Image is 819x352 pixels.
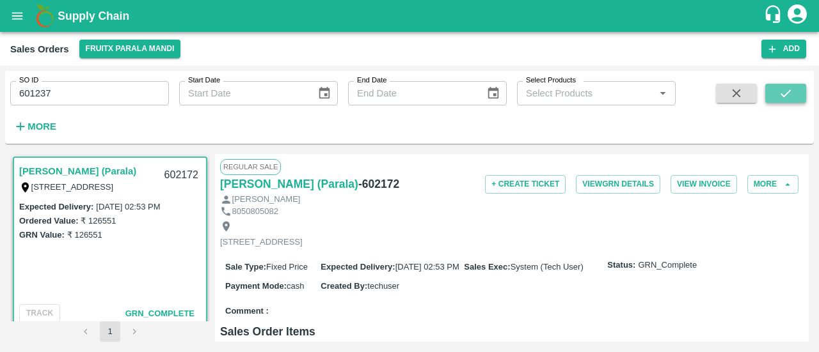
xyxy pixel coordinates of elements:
button: Select DC [79,40,181,58]
span: System (Tech User) [511,262,584,272]
label: GRN Value: [19,230,65,240]
b: Supply Chain [58,10,129,22]
input: Start Date [179,81,307,105]
div: 602172 [157,160,206,190]
label: Select Products [526,75,576,86]
label: Sales Exec : [464,262,510,272]
button: More [10,116,60,137]
div: Sales Orders [10,41,69,57]
label: Created By : [321,281,367,291]
div: customer-support [763,4,786,27]
p: [STREET_ADDRESS] [220,236,303,249]
strong: More [28,121,56,132]
button: More [747,175,799,194]
label: Start Date [188,75,220,86]
p: [PERSON_NAME] [232,194,301,206]
span: cash [287,281,304,291]
a: Supply Chain [58,7,763,25]
div: account of current user [786,3,809,29]
h6: - 602172 [358,175,399,193]
span: techuser [367,281,399,291]
label: [DATE] 02:53 PM [96,202,160,211]
label: Expected Delivery : [19,202,93,211]
label: ₹ 126551 [81,216,116,226]
label: Sale Type : [225,262,266,272]
label: End Date [357,75,386,86]
button: ViewGRN Details [576,175,660,194]
img: logo [32,3,58,29]
label: ₹ 126551 [67,230,102,240]
input: Enter SO ID [10,81,169,105]
input: Select Products [521,85,651,102]
button: Open [655,85,671,102]
label: Comment : [225,305,269,318]
button: Choose date [481,81,505,105]
button: Choose date [312,81,337,105]
span: GRN_Complete [638,259,697,272]
label: Payment Mode : [225,281,287,291]
button: View Invoice [671,175,737,194]
span: GRN_Complete [125,309,195,318]
label: Ordered Value: [19,216,78,226]
label: SO ID [19,75,38,86]
h6: Sales Order Items [220,323,804,341]
span: Regular Sale [220,159,281,174]
a: [PERSON_NAME] (Parala) [220,175,358,193]
label: Status: [607,259,635,272]
button: page 1 [100,321,120,342]
a: [PERSON_NAME] (Parala) [19,163,136,180]
label: Expected Delivery : [321,262,395,272]
p: 8050805082 [232,206,278,218]
button: open drawer [3,1,32,31]
span: [DATE] 02:53 PM [395,262,459,272]
nav: pagination navigation [74,321,147,342]
input: End Date [348,81,476,105]
span: Fixed Price [266,262,308,272]
label: [STREET_ADDRESS] [31,182,114,192]
button: Add [761,40,806,58]
button: + Create Ticket [485,175,566,194]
